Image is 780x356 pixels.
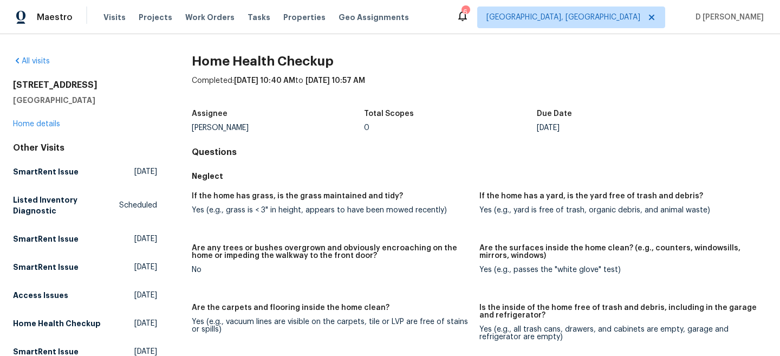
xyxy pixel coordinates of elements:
[192,266,471,274] div: No
[339,12,409,23] span: Geo Assignments
[13,229,157,249] a: SmartRent Issue[DATE]
[248,14,270,21] span: Tasks
[691,12,764,23] span: D [PERSON_NAME]
[13,95,157,106] h5: [GEOGRAPHIC_DATA]
[192,147,767,158] h4: Questions
[461,7,469,17] div: 6
[13,120,60,128] a: Home details
[479,304,758,319] h5: Is the inside of the home free of trash and debris, including in the garage and refrigerator?
[134,318,157,329] span: [DATE]
[134,166,157,177] span: [DATE]
[103,12,126,23] span: Visits
[192,304,389,312] h5: Are the carpets and flooring inside the home clean?
[13,195,119,216] h5: Listed Inventory Diagnostic
[134,234,157,244] span: [DATE]
[192,124,365,132] div: [PERSON_NAME]
[537,110,572,118] h5: Due Date
[13,286,157,305] a: Access Issues[DATE]
[13,190,157,221] a: Listed Inventory DiagnosticScheduled
[192,75,767,103] div: Completed: to
[192,56,767,67] h2: Home Health Checkup
[13,166,79,177] h5: SmartRent Issue
[192,318,471,333] div: Yes (e.g., vacuum lines are visible on the carpets, tile or LVP are free of stains or spills)
[185,12,235,23] span: Work Orders
[479,266,758,274] div: Yes (e.g., passes the "white glove" test)
[479,192,703,200] h5: If the home has a yard, is the yard free of trash and debris?
[537,124,710,132] div: [DATE]
[13,257,157,277] a: SmartRent Issue[DATE]
[364,124,537,132] div: 0
[13,234,79,244] h5: SmartRent Issue
[13,262,79,273] h5: SmartRent Issue
[13,290,68,301] h5: Access Issues
[134,262,157,273] span: [DATE]
[13,162,157,182] a: SmartRent Issue[DATE]
[192,171,767,182] h5: Neglect
[486,12,640,23] span: [GEOGRAPHIC_DATA], [GEOGRAPHIC_DATA]
[305,77,365,85] span: [DATE] 10:57 AM
[479,244,758,260] h5: Are the surfaces inside the home clean? (e.g., counters, windowsills, mirrors, windows)
[37,12,73,23] span: Maestro
[192,244,471,260] h5: Are any trees or bushes overgrown and obviously encroaching on the home or impeding the walkway t...
[479,326,758,341] div: Yes (e.g., all trash cans, drawers, and cabinets are empty, garage and refrigerator are empty)
[13,314,157,333] a: Home Health Checkup[DATE]
[192,206,471,214] div: Yes (e.g., grass is < 3" in height, appears to have been mowed recently)
[134,290,157,301] span: [DATE]
[13,318,101,329] h5: Home Health Checkup
[192,192,403,200] h5: If the home has grass, is the grass maintained and tidy?
[139,12,172,23] span: Projects
[13,80,157,90] h2: [STREET_ADDRESS]
[364,110,414,118] h5: Total Scopes
[283,12,326,23] span: Properties
[192,110,227,118] h5: Assignee
[119,200,157,211] span: Scheduled
[13,57,50,65] a: All visits
[13,143,157,153] div: Other Visits
[234,77,295,85] span: [DATE] 10:40 AM
[479,206,758,214] div: Yes (e.g., yard is free of trash, organic debris, and animal waste)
